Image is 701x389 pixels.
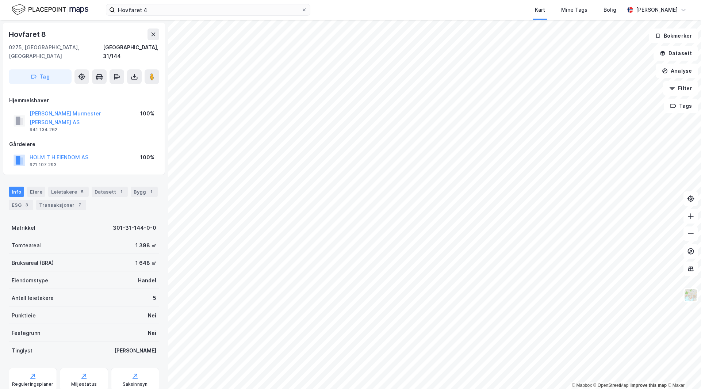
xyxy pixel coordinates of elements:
div: Festegrunn [12,329,40,337]
a: Mapbox [572,383,592,388]
a: OpenStreetMap [593,383,629,388]
img: logo.f888ab2527a4732fd821a326f86c7f29.svg [12,3,88,16]
div: Leietakere [48,187,89,197]
div: 1 648 ㎡ [135,259,156,267]
div: 5 [153,294,156,302]
div: 0275, [GEOGRAPHIC_DATA], [GEOGRAPHIC_DATA] [9,43,103,61]
button: Tags [664,99,698,113]
div: 941 134 262 [30,127,57,133]
div: 5 [78,188,86,195]
div: 7 [76,201,83,209]
button: Tag [9,69,72,84]
div: 3 [23,201,30,209]
div: Eiendomstype [12,276,48,285]
div: 921 107 293 [30,162,57,168]
div: 100% [140,109,154,118]
div: Eiere [27,187,45,197]
div: Nei [148,329,156,337]
div: [GEOGRAPHIC_DATA], 31/144 [103,43,159,61]
div: [PERSON_NAME] [636,5,678,14]
div: Bolig [604,5,616,14]
button: Analyse [656,64,698,78]
div: 301-31-144-0-0 [113,224,156,232]
div: Bruksareal (BRA) [12,259,54,267]
div: Hjemmelshaver [9,96,159,105]
div: Saksinnsyn [123,381,148,387]
div: Matrikkel [12,224,35,232]
button: Bokmerker [649,28,698,43]
div: Punktleie [12,311,36,320]
img: Z [684,288,698,302]
div: Mine Tags [561,5,587,14]
div: Transaksjoner [36,200,86,210]
div: 1 398 ㎡ [135,241,156,250]
div: Bygg [131,187,158,197]
a: Improve this map [631,383,667,388]
iframe: Chat Widget [664,354,701,389]
div: Miljøstatus [71,381,97,387]
div: 1 [118,188,125,195]
div: [PERSON_NAME] [114,346,156,355]
div: ESG [9,200,33,210]
div: 1 [148,188,155,195]
div: Info [9,187,24,197]
div: Handel [138,276,156,285]
button: Datasett [654,46,698,61]
div: Gårdeiere [9,140,159,149]
div: Kart [535,5,545,14]
div: Tinglyst [12,346,32,355]
div: Nei [148,311,156,320]
div: Antall leietakere [12,294,54,302]
input: Søk på adresse, matrikkel, gårdeiere, leietakere eller personer [115,4,301,15]
div: Tomteareal [12,241,41,250]
div: Datasett [92,187,128,197]
div: Reguleringsplaner [12,381,53,387]
div: 100% [140,153,154,162]
div: Hovfaret 8 [9,28,47,40]
button: Filter [663,81,698,96]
